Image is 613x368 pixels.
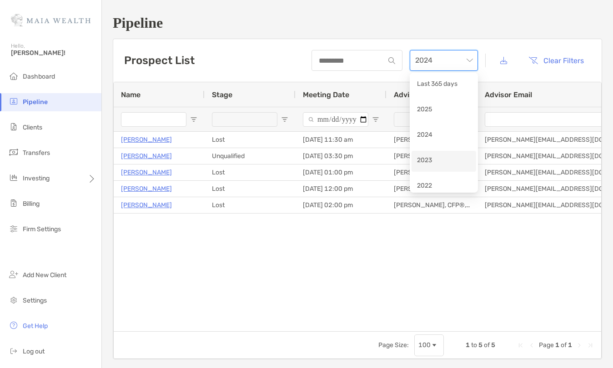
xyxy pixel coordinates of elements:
div: [PERSON_NAME], CFP®, AIF® [387,197,477,213]
a: [PERSON_NAME] [121,134,172,145]
span: Add New Client [23,271,66,279]
span: Meeting Date [303,90,349,99]
a: [PERSON_NAME] [121,199,172,211]
img: logout icon [8,345,19,356]
div: 2025 [412,100,476,121]
span: Transfers [23,149,50,157]
button: Open Filter Menu [281,116,288,123]
div: Last Page [587,342,594,349]
span: of [484,341,490,349]
span: Name [121,90,141,99]
img: input icon [388,57,395,64]
div: First Page [517,342,524,349]
span: Firm Settings [23,225,61,233]
span: Stage [212,90,232,99]
span: Settings [23,297,47,304]
span: Advisor Email [485,90,532,99]
div: Page Size [414,334,444,356]
div: Last 365 days [417,79,471,90]
button: Clear Filters [522,50,591,70]
a: [PERSON_NAME] [121,183,172,194]
span: [PERSON_NAME]! [11,49,96,57]
div: [PERSON_NAME], CFP®, AIF® [387,148,477,164]
div: 2022 [417,181,471,192]
span: 5 [478,341,482,349]
img: billing icon [8,198,19,209]
div: 2023 [417,155,471,167]
div: [DATE] 12:00 pm [296,181,387,197]
div: [PERSON_NAME], CFP®, AIF® [387,181,477,197]
img: Zoe Logo [11,4,90,36]
img: dashboard icon [8,70,19,81]
div: Lost [205,181,296,197]
img: investing icon [8,172,19,183]
span: Dashboard [23,73,55,80]
img: add_new_client icon [8,269,19,280]
div: [PERSON_NAME], CFP®, AIF® [387,164,477,180]
span: Billing [23,200,40,208]
span: 1 [466,341,470,349]
img: transfers icon [8,147,19,158]
button: Open Filter Menu [190,116,197,123]
img: settings icon [8,294,19,305]
span: to [471,341,477,349]
a: [PERSON_NAME] [121,167,172,178]
div: Page Size: [378,341,409,349]
div: 2025 [417,104,471,116]
img: clients icon [8,121,19,132]
h1: Pipeline [113,15,602,31]
input: Meeting Date Filter Input [303,112,368,127]
div: Unqualified [205,148,296,164]
span: 5 [491,341,495,349]
span: Clients [23,124,42,131]
span: Investing [23,174,50,182]
h3: Prospect List [124,54,195,67]
div: Last 365 days [412,75,476,95]
img: firm-settings icon [8,223,19,234]
div: [PERSON_NAME], CFP®, AIF® [387,132,477,148]
span: 2024 [415,50,472,70]
span: Page [539,341,554,349]
span: Advisor [394,90,421,99]
button: Open Filter Menu [372,116,379,123]
img: pipeline icon [8,96,19,107]
div: Lost [205,197,296,213]
div: 100 [418,341,431,349]
div: [DATE] 11:30 am [296,132,387,148]
input: Name Filter Input [121,112,186,127]
div: Lost [205,132,296,148]
span: Log out [23,348,45,355]
div: 2023 [412,151,476,172]
span: 1 [555,341,559,349]
div: Lost [205,164,296,180]
div: Next Page [576,342,583,349]
span: 1 [568,341,572,349]
span: Pipeline [23,98,48,106]
div: 2024 [412,125,476,146]
img: get-help icon [8,320,19,331]
div: 2022 [412,176,476,197]
div: [DATE] 01:00 pm [296,164,387,180]
div: Previous Page [528,342,535,349]
span: Get Help [23,322,48,330]
a: [PERSON_NAME] [121,150,172,162]
div: 2024 [417,130,471,141]
div: [DATE] 03:30 pm [296,148,387,164]
span: of [561,341,567,349]
div: [DATE] 02:00 pm [296,197,387,213]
